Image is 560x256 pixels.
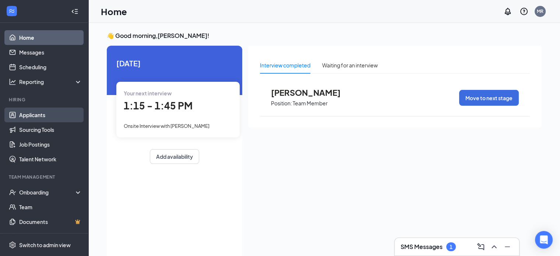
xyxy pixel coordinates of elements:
[19,189,76,196] div: Onboarding
[9,189,16,196] svg: UserCheck
[19,152,82,166] a: Talent Network
[107,32,542,40] h3: 👋 Good morning, [PERSON_NAME] !
[490,242,499,251] svg: ChevronUp
[124,90,172,97] span: Your next interview
[476,242,485,251] svg: ComposeMessage
[19,241,71,249] div: Switch to admin view
[71,8,78,15] svg: Collapse
[19,45,82,60] a: Messages
[488,241,500,253] button: ChevronUp
[19,108,82,122] a: Applicants
[322,61,378,69] div: Waiting for an interview
[19,200,82,214] a: Team
[401,243,443,251] h3: SMS Messages
[271,100,292,107] p: Position:
[150,149,199,164] button: Add availability
[501,241,513,253] button: Minimize
[271,88,352,97] span: [PERSON_NAME]
[293,100,328,107] p: Team Member
[101,5,127,18] h1: Home
[9,97,81,103] div: Hiring
[535,231,553,249] div: Open Intercom Messenger
[9,78,16,85] svg: Analysis
[19,60,82,74] a: Scheduling
[19,137,82,152] a: Job Postings
[450,244,452,250] div: 1
[19,229,82,244] a: SurveysCrown
[260,61,310,69] div: Interview completed
[503,242,512,251] svg: Minimize
[459,90,519,106] button: Move to next stage
[8,7,15,15] svg: WorkstreamLogo
[124,123,209,129] span: Onsite Interview with [PERSON_NAME]
[537,8,543,14] div: MR
[520,7,528,16] svg: QuestionInfo
[124,99,193,112] span: 1:15 - 1:45 PM
[116,57,233,69] span: [DATE]
[9,241,16,249] svg: Settings
[19,214,82,229] a: DocumentsCrown
[19,122,82,137] a: Sourcing Tools
[19,78,82,85] div: Reporting
[19,30,82,45] a: Home
[475,241,487,253] button: ComposeMessage
[503,7,512,16] svg: Notifications
[9,174,81,180] div: Team Management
